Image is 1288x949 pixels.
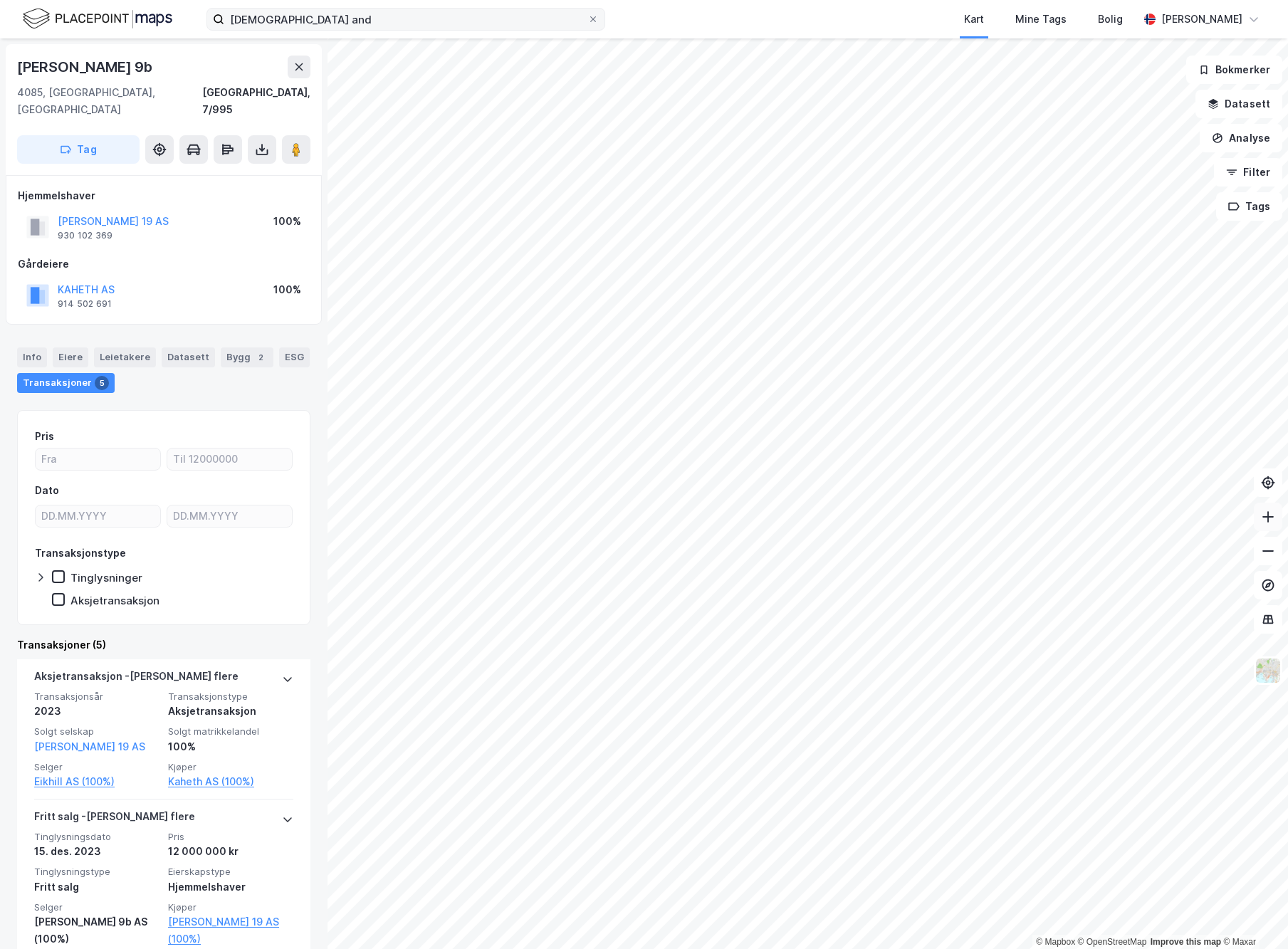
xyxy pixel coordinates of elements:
div: Transaksjonstype [35,545,126,562]
iframe: Chat Widget [1217,881,1288,949]
div: Bygg [221,347,273,367]
button: Analyse [1200,124,1282,152]
div: Kart [964,11,984,28]
span: Solgt matrikkelandel [168,725,293,738]
input: Fra [36,449,160,470]
div: Tinglysninger [70,571,142,584]
div: [PERSON_NAME] 9b [17,56,155,78]
div: 12 000 000 kr [168,843,293,860]
div: 5 [95,376,109,390]
a: [PERSON_NAME] 19 AS (100%) [168,913,293,948]
div: Aksjetransaksjon [70,594,159,607]
div: Pris [35,428,54,445]
div: Hjemmelshaver [168,879,293,896]
span: Selger [34,761,159,773]
div: Transaksjoner [17,373,115,393]
span: Tinglysningstype [34,866,159,878]
div: 2023 [34,703,159,720]
input: DD.MM.YYYY [36,505,160,527]
div: 100% [273,213,301,230]
div: Dato [35,482,59,499]
a: [PERSON_NAME] 19 AS [34,740,145,753]
div: [PERSON_NAME] 9b AS (100%) [34,913,159,948]
div: Fritt salg [34,879,159,896]
div: Gårdeiere [18,256,310,273]
div: Fritt salg - [PERSON_NAME] flere [34,808,195,831]
span: Tinglysningsdato [34,831,159,843]
button: Tags [1216,192,1282,221]
span: Pris [168,831,293,843]
span: Eierskapstype [168,866,293,878]
a: Improve this map [1151,937,1221,947]
a: OpenStreetMap [1078,937,1147,947]
div: 930 102 369 [58,230,112,241]
div: Leietakere [94,347,156,367]
div: Datasett [162,347,215,367]
div: [GEOGRAPHIC_DATA], 7/995 [202,84,310,118]
div: Mine Tags [1015,11,1067,28]
button: Tag [17,135,140,164]
div: Kontrollprogram for chat [1217,881,1288,949]
div: Info [17,347,47,367]
a: Eikhill AS (100%) [34,773,159,790]
div: [PERSON_NAME] [1161,11,1242,28]
span: Selger [34,901,159,913]
span: Kjøper [168,761,293,773]
div: 100% [168,738,293,755]
input: Søk på adresse, matrikkel, gårdeiere, leietakere eller personer [224,9,587,30]
button: Filter [1214,158,1282,187]
div: Hjemmelshaver [18,187,310,204]
img: logo.f888ab2527a4732fd821a326f86c7f29.svg [23,6,172,31]
span: Solgt selskap [34,725,159,738]
a: Mapbox [1036,937,1075,947]
div: Transaksjoner (5) [17,636,310,654]
div: Eiere [53,347,88,367]
a: Kaheth AS (100%) [168,773,293,790]
span: Transaksjonstype [168,691,293,703]
span: Kjøper [168,901,293,913]
div: Aksjetransaksjon - [PERSON_NAME] flere [34,668,239,691]
input: Til 12000000 [167,449,292,470]
button: Bokmerker [1186,56,1282,84]
button: Datasett [1195,90,1282,118]
span: Transaksjonsår [34,691,159,703]
input: DD.MM.YYYY [167,505,292,527]
div: 15. des. 2023 [34,843,159,860]
div: Aksjetransaksjon [168,703,293,720]
div: 4085, [GEOGRAPHIC_DATA], [GEOGRAPHIC_DATA] [17,84,202,118]
img: Z [1255,657,1282,684]
div: 914 502 691 [58,298,112,310]
div: ESG [279,347,310,367]
div: Bolig [1098,11,1123,28]
div: 2 [253,350,268,365]
div: 100% [273,281,301,298]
